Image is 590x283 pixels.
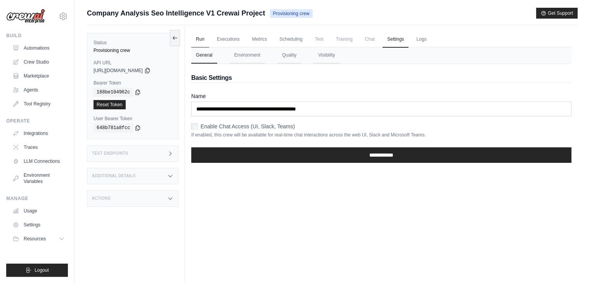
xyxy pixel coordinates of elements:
[9,98,68,110] a: Tool Registry
[92,151,128,156] h3: Test Endpoints
[6,118,68,124] div: Operate
[360,31,379,47] span: Chat is not available until the deployment is complete
[331,31,357,47] span: Training is not available until the deployment is complete
[191,92,571,100] label: Name
[9,233,68,245] button: Resources
[93,116,172,122] label: User Bearer Token
[9,205,68,217] a: Usage
[6,264,68,277] button: Logout
[212,31,244,48] a: Executions
[9,155,68,167] a: LLM Connections
[9,70,68,82] a: Marketplace
[191,47,217,64] button: General
[93,47,172,53] div: Provisioning crew
[93,80,172,86] label: Bearer Token
[191,47,571,64] nav: Tabs
[247,31,272,48] a: Metrics
[9,219,68,231] a: Settings
[6,195,68,202] div: Manage
[230,47,265,64] button: Environment
[9,127,68,140] a: Integrations
[201,123,295,130] label: Enable Chat Access (UI, Slack, Teams)
[9,169,68,188] a: Environment Variables
[310,31,328,47] span: Test
[191,132,571,138] p: If enabled, this crew will be available for real-time chat interactions across the web UI, Slack ...
[382,31,408,48] a: Settings
[9,42,68,54] a: Automations
[92,174,135,178] h3: Additional Details
[277,47,301,64] button: Quality
[93,60,172,66] label: API URL
[87,8,265,19] span: Company Analysis Seo Intelligence V1 Crewai Project
[536,8,578,19] button: Get Support
[93,100,126,109] a: Reset Token
[93,88,133,97] code: 188be104962c
[6,33,68,39] div: Build
[92,196,111,201] h3: Actions
[93,67,143,74] span: [URL][DOMAIN_NAME]
[191,73,571,83] h2: Basic Settings
[93,123,133,133] code: 648b781a8fcc
[412,31,431,48] a: Logs
[313,47,339,64] button: Visibility
[270,9,313,18] span: Provisioning crew
[9,141,68,154] a: Traces
[191,31,209,48] a: Run
[6,9,45,24] img: Logo
[9,56,68,68] a: Crew Studio
[275,31,307,48] a: Scheduling
[9,84,68,96] a: Agents
[35,267,49,273] span: Logout
[93,40,172,46] label: Status
[24,236,46,242] span: Resources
